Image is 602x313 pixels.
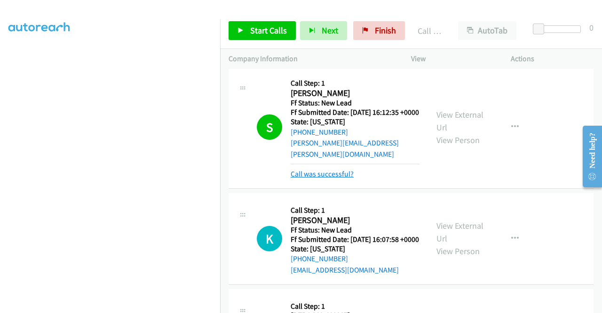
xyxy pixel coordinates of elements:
[436,109,483,133] a: View External Url
[538,25,581,33] div: Delay between calls (in seconds)
[511,53,594,64] p: Actions
[436,220,483,244] a: View External Url
[291,265,399,274] a: [EMAIL_ADDRESS][DOMAIN_NAME]
[291,108,420,117] h5: Ff Submitted Date: [DATE] 16:12:35 +0000
[291,138,399,159] a: [PERSON_NAME][EMAIL_ADDRESS][PERSON_NAME][DOMAIN_NAME]
[291,302,419,311] h5: Call Step: 1
[291,254,348,263] a: [PHONE_NUMBER]
[291,117,420,127] h5: State: [US_STATE]
[418,24,441,37] p: Call Completed
[229,21,296,40] a: Start Calls
[291,169,354,178] a: Call was successful?
[353,21,405,40] a: Finish
[291,215,416,226] h2: [PERSON_NAME]
[257,114,282,140] h1: S
[436,135,480,145] a: View Person
[291,88,416,99] h2: [PERSON_NAME]
[291,206,419,215] h5: Call Step: 1
[375,25,396,36] span: Finish
[250,25,287,36] span: Start Calls
[300,21,347,40] button: Next
[458,21,516,40] button: AutoTab
[291,244,419,254] h5: State: [US_STATE]
[229,53,394,64] p: Company Information
[291,235,419,244] h5: Ff Submitted Date: [DATE] 16:07:58 +0000
[322,25,338,36] span: Next
[257,226,282,251] h1: K
[589,21,594,34] div: 0
[436,246,480,257] a: View Person
[291,128,348,136] a: [PHONE_NUMBER]
[257,226,282,251] div: The call is yet to be attempted
[411,53,494,64] p: View
[291,98,420,108] h5: Ff Status: New Lead
[291,79,420,88] h5: Call Step: 1
[575,119,602,194] iframe: Resource Center
[291,225,419,235] h5: Ff Status: New Lead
